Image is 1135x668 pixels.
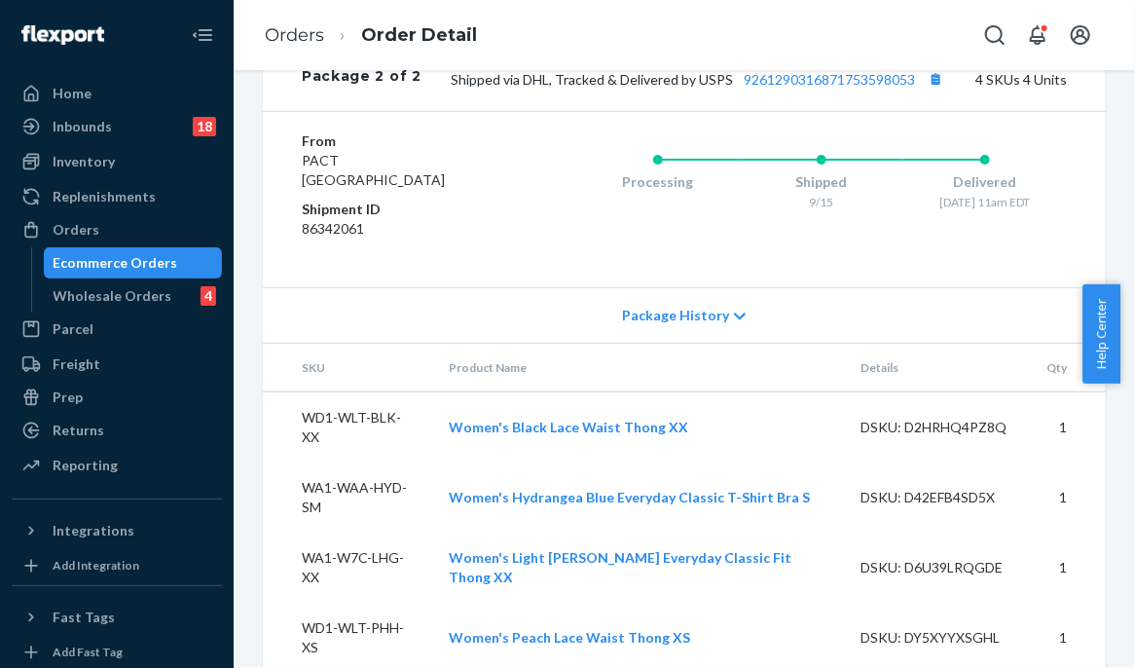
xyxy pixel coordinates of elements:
div: Inventory [53,152,115,171]
span: Shipped via DHL, Tracked & Delivered by USPS [451,71,948,88]
a: Prep [12,382,222,413]
div: Delivered [903,172,1067,192]
td: WA1-W7C-LHG-XX [263,533,433,603]
td: 1 [1031,392,1106,464]
div: [DATE] 11am EDT [903,194,1067,210]
a: 9261290316871753598053 [744,71,915,88]
a: Returns [12,415,222,446]
span: Package History [622,306,729,325]
dd: 86342061 [302,219,498,239]
a: Order Detail [361,24,477,46]
a: Freight [12,349,222,380]
button: Close Navigation [183,16,222,55]
a: Add Integration [12,554,222,577]
dt: Shipment ID [302,200,498,219]
button: Help Center [1082,284,1120,384]
span: PACT [GEOGRAPHIC_DATA] [302,152,445,188]
a: Home [12,78,222,109]
button: Integrations [12,515,222,546]
div: DSKU: D6U39LRQGDE [860,558,1015,577]
ol: breadcrumbs [249,7,493,64]
a: Replenishments [12,181,222,212]
div: Freight [53,354,100,374]
div: Home [53,84,92,103]
div: Package 2 of 2 [302,66,421,92]
a: Orders [12,214,222,245]
td: 1 [1031,533,1106,603]
div: 18 [193,117,216,136]
div: Inbounds [53,117,112,136]
a: Women's Peach Lace Waist Thong XS [449,629,690,646]
div: DSKU: D2HRHQ4PZ8Q [860,418,1015,437]
td: WD1-WLT-BLK-XX [263,392,433,464]
a: Women's Hydrangea Blue Everyday Classic T-Shirt Bra S [449,489,810,505]
td: WA1-WAA-HYD-SM [263,463,433,533]
a: Women's Black Lace Waist Thong XX [449,419,688,435]
td: 1 [1031,463,1106,533]
div: Fast Tags [53,608,115,627]
button: Open account menu [1061,16,1100,55]
button: Copy tracking number [923,66,948,92]
div: 4 [201,286,216,306]
img: Flexport logo [21,25,104,45]
button: Open notifications [1018,16,1057,55]
a: Women's Light [PERSON_NAME] Everyday Classic Fit Thong XX [449,549,791,585]
div: 9/15 [740,194,903,210]
th: Product Name [433,344,845,392]
a: Inventory [12,146,222,177]
div: 4 SKUs 4 Units [421,66,1067,92]
a: Reporting [12,450,222,481]
div: Orders [53,220,99,240]
a: Inbounds18 [12,111,222,142]
div: Returns [53,421,104,440]
div: DSKU: D42EFB4SD5X [860,488,1015,507]
th: Qty [1031,344,1106,392]
div: Add Integration [53,557,139,574]
dt: From [302,131,498,151]
button: Open Search Box [975,16,1014,55]
div: Integrations [53,521,134,540]
div: Processing [576,172,740,192]
a: Wholesale Orders4 [44,280,223,312]
div: Prep [53,388,83,407]
div: Wholesale Orders [54,286,172,306]
a: Parcel [12,314,222,345]
div: Replenishments [53,187,156,206]
button: Fast Tags [12,602,222,633]
a: Ecommerce Orders [44,247,223,278]
div: Shipped [740,172,903,192]
a: Orders [265,24,324,46]
div: Add Fast Tag [53,644,123,660]
div: DSKU: DY5XYYXSGHL [860,628,1015,648]
div: Ecommerce Orders [54,253,178,273]
th: Details [845,344,1031,392]
div: Parcel [53,319,93,339]
th: SKU [263,344,433,392]
a: Add Fast Tag [12,641,222,664]
div: Reporting [53,456,118,475]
